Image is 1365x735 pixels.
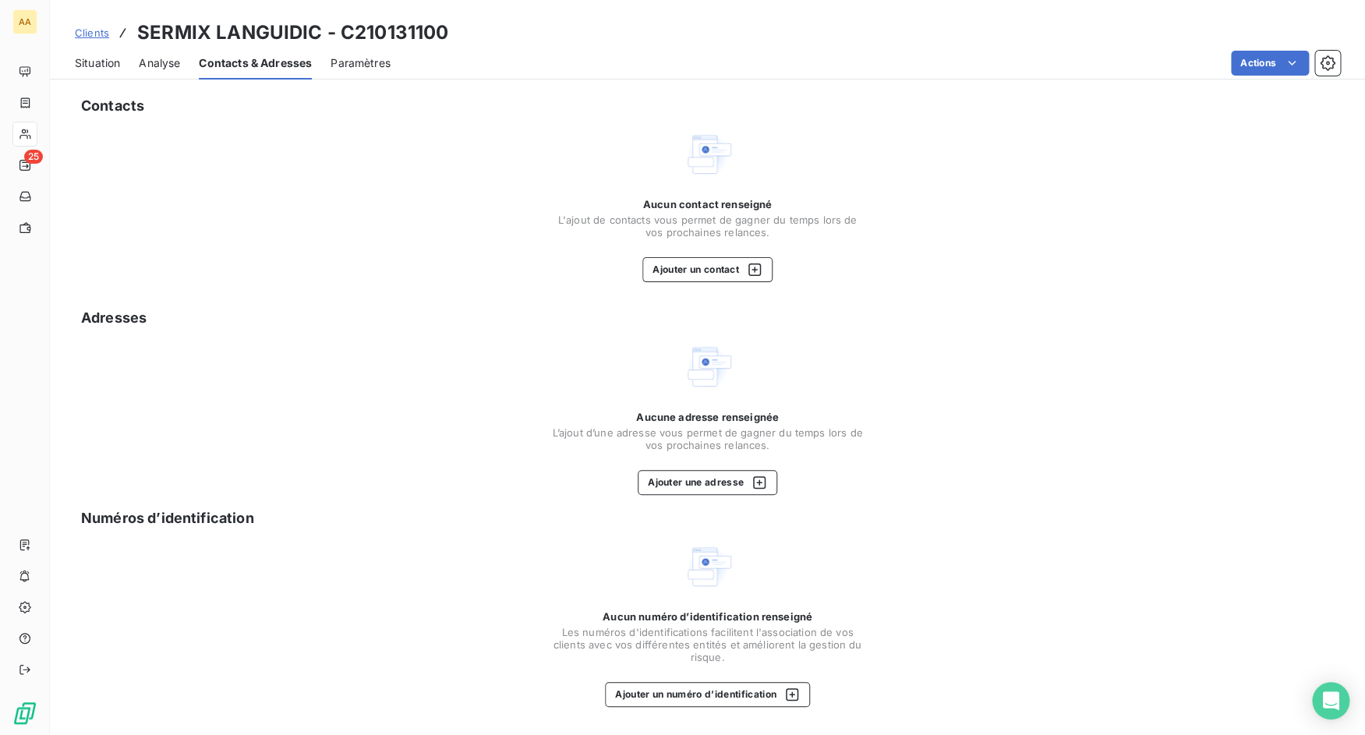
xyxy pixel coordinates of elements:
[643,198,772,210] span: Aucun contact renseigné
[81,507,254,529] h5: Numéros d’identification
[12,701,37,726] img: Logo LeanPay
[605,682,810,707] button: Ajouter un numéro d’identification
[683,341,733,391] img: Empty state
[75,55,120,71] span: Situation
[137,19,448,47] h3: SERMIX LANGUIDIC - C210131100
[642,257,773,282] button: Ajouter un contact
[552,426,864,451] span: L’ajout d’une adresse vous permet de gagner du temps lors de vos prochaines relances.
[81,307,147,329] h5: Adresses
[24,150,43,164] span: 25
[199,55,312,71] span: Contacts & Adresses
[552,214,864,239] span: L'ajout de contacts vous permet de gagner du temps lors de vos prochaines relances.
[1231,51,1309,76] button: Actions
[638,470,777,495] button: Ajouter une adresse
[331,55,391,71] span: Paramètres
[683,542,733,592] img: Empty state
[75,27,109,39] span: Clients
[139,55,180,71] span: Analyse
[636,411,779,423] span: Aucune adresse renseignée
[12,9,37,34] div: AA
[81,95,144,117] h5: Contacts
[75,25,109,41] a: Clients
[603,610,812,623] span: Aucun numéro d’identification renseigné
[552,626,864,663] span: Les numéros d'identifications facilitent l'association de vos clients avec vos différentes entité...
[1312,682,1349,719] div: Open Intercom Messenger
[683,129,733,179] img: Empty state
